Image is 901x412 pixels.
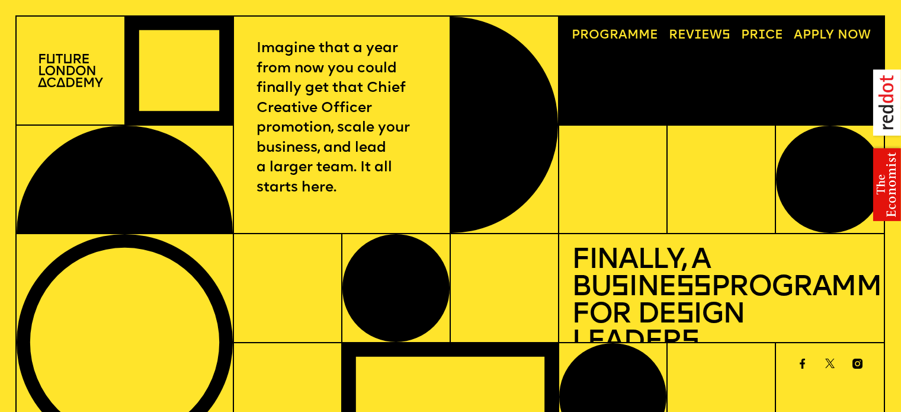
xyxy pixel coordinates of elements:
a: Programme [566,23,665,48]
a: Reviews [663,23,737,48]
span: s [611,273,629,302]
a: Price [735,23,790,48]
span: s [676,301,694,330]
p: Imagine that a year from now you could finally get that Chief Creative Officer promotion, scale y... [256,39,427,198]
span: ss [676,273,711,302]
span: a [618,29,627,41]
span: A [794,29,803,41]
h1: Finally, a Bu ine Programme for De ign Leader [572,247,871,357]
a: Apply now [788,23,877,48]
span: s [681,328,699,357]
